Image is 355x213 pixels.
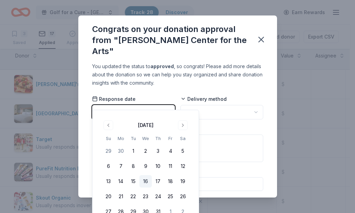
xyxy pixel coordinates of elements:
[150,63,174,69] b: approved
[115,160,127,172] button: 7
[102,135,115,142] th: Sunday
[164,135,177,142] th: Friday
[139,175,152,188] button: 16
[178,120,188,130] button: Go to next month
[92,24,248,57] div: Congrats on your donation approval from "[PERSON_NAME] Center for the Arts"
[115,135,127,142] th: Monday
[152,190,164,203] button: 24
[127,190,139,203] button: 22
[102,175,115,188] button: 13
[177,160,189,172] button: 12
[115,190,127,203] button: 21
[127,175,139,188] button: 15
[139,135,152,142] th: Wednesday
[92,96,136,103] span: Response date
[164,190,177,203] button: 25
[164,175,177,188] button: 18
[152,160,164,172] button: 10
[180,96,227,103] span: Delivery method
[177,135,189,142] th: Saturday
[164,160,177,172] button: 11
[177,190,189,203] button: 26
[102,160,115,172] button: 6
[92,62,263,87] div: You updated the status to , so congrats! Please add more details about the donation so we can hel...
[139,145,152,157] button: 2
[139,190,152,203] button: 23
[102,190,115,203] button: 20
[138,121,154,129] div: [DATE]
[103,120,113,130] button: Go to previous month
[127,145,139,157] button: 1
[152,175,164,188] button: 17
[115,145,127,157] button: 30
[139,160,152,172] button: 9
[152,135,164,142] th: Thursday
[92,105,175,119] button: [DATE][DATE]
[177,175,189,188] button: 19
[115,175,127,188] button: 14
[97,108,113,116] div: [DATE]
[152,145,164,157] button: 3
[177,145,189,157] button: 5
[102,145,115,157] button: 29
[164,145,177,157] button: 4
[127,160,139,172] button: 8
[127,135,139,142] th: Tuesday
